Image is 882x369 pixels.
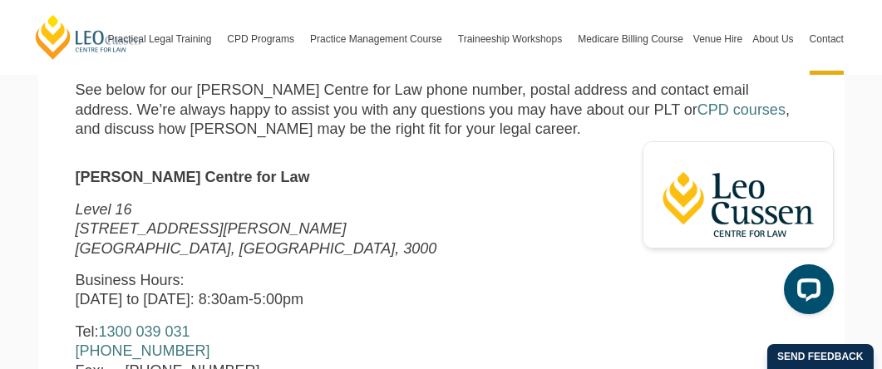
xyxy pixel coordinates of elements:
[76,271,492,310] p: Business Hours: [DATE] to [DATE]: 8:30am-5:00pm
[99,323,190,340] a: 1300 039 031
[629,111,840,327] iframe: LiveChat chat widget
[76,342,210,359] a: [PHONE_NUMBER]
[747,3,804,75] a: About Us
[805,3,849,75] a: Contact
[453,3,573,75] a: Traineeship Workshops
[573,3,688,75] a: Medicare Billing Course
[76,240,437,257] em: [GEOGRAPHIC_DATA], [GEOGRAPHIC_DATA], 3000
[76,220,347,237] em: [STREET_ADDRESS][PERSON_NAME]
[76,169,310,185] strong: [PERSON_NAME] Centre for Law
[76,201,132,218] em: Level 16
[305,3,453,75] a: Practice Management Course
[103,3,223,75] a: Practical Legal Training
[222,3,305,75] a: CPD Programs
[76,81,807,139] p: See below for our [PERSON_NAME] Centre for Law phone number, postal address and contact email add...
[688,3,747,75] a: Venue Hire
[33,13,144,61] a: [PERSON_NAME] Centre for Law
[697,101,786,118] a: CPD courses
